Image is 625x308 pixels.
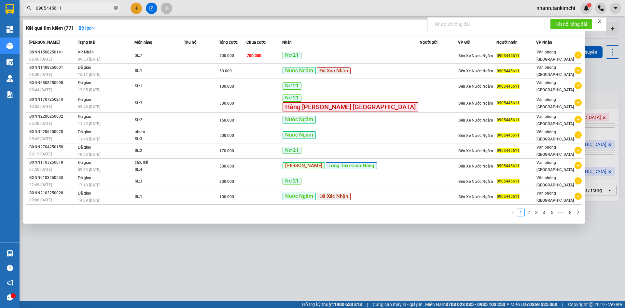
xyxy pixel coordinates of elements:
span: Bến Xe Nước Ngầm [458,149,493,153]
span: Đã giao [78,191,91,196]
img: warehouse-icon [7,59,13,66]
li: Next 5 Pages [556,209,566,216]
span: Bến Xe Nước Ngầm [458,101,493,106]
button: left [509,209,517,216]
span: Nước Ngầm [283,193,316,200]
span: Nơ 21 [283,52,301,59]
span: Bến Xe Nước Ngầm [458,164,493,169]
span: 08:06 [DATE] [29,198,52,202]
span: Nhãn [282,40,292,45]
div: BXNN2704250158 [29,144,76,151]
span: 300.000 [219,179,234,184]
button: Bộ lọcdown [73,23,101,33]
li: Next Page [574,209,582,216]
span: search [27,6,32,10]
span: Văn phòng [GEOGRAPHIC_DATA] [536,114,574,126]
span: Nước Ngầm [283,67,316,75]
span: 150.000 [219,118,234,123]
span: Văn phòng [GEOGRAPHIC_DATA] [536,81,574,92]
span: Tổng cước [219,40,238,45]
div: cáp, dài [135,159,184,166]
a: 4 [541,209,548,216]
span: Thu hộ [184,40,196,45]
div: SL: 3 [135,100,184,107]
a: 8 [567,209,574,216]
span: 05:42 [DATE] [29,137,52,141]
span: plus-circle [575,131,582,139]
div: BXNN2206250032 [29,113,76,120]
span: 09:33 [DATE] [78,168,100,172]
a: 5 [549,209,556,216]
span: Văn phòng [GEOGRAPHIC_DATA] [536,50,574,62]
span: Đã giao [78,176,91,180]
strong: Bộ lọc [78,25,96,31]
span: 0905445611 [497,194,520,199]
span: 50.000 [219,69,232,73]
img: warehouse-icon [7,42,13,49]
span: [PERSON_NAME] [29,40,60,45]
span: Đã giao [78,65,91,70]
div: BXNN1707250210 [29,96,76,103]
span: Trạng thái [78,40,95,45]
li: 5 [548,209,556,216]
span: Đã giao [78,81,91,85]
li: Previous Page [509,209,517,216]
span: 170.000 [219,149,234,153]
span: 0905445611 [497,133,520,138]
div: BXNN0103250253 [29,174,76,181]
span: 09:33 [DATE] [78,57,100,62]
span: plus-circle [575,162,582,169]
span: Đã giao [78,130,91,134]
span: Đã giao [78,97,91,102]
span: 0905445611 [497,179,520,183]
span: 100.000 [219,195,234,199]
h3: Kết quả tìm kiếm ( 77 ) [26,25,73,32]
span: 11:49 [DATE] [78,122,100,126]
span: Đã Xác Nhận [317,193,351,200]
span: Người nhận [496,40,518,45]
input: Nhập số tổng đài [431,19,545,29]
span: Bến Xe Nước Ngầm [458,133,493,138]
img: warehouse-icon [7,75,13,82]
span: 0905445611 [497,53,520,58]
span: Nơ 21 [283,178,301,185]
div: BXNN2102250028 [29,190,76,197]
span: close [597,19,602,23]
span: 11:48 [DATE] [78,137,100,141]
span: plus-circle [575,177,582,184]
span: Nước Ngầm [283,116,316,124]
span: Bến Xe Nước Ngầm [458,69,493,73]
div: BXNN2206250020 [29,128,76,135]
span: Bến Xe Nước Ngầm [458,84,493,89]
span: left [511,210,515,214]
span: Bến Xe Nước Ngầm [458,195,493,199]
span: question-circle [7,265,13,271]
button: Kết nối tổng đài [550,19,592,29]
li: 4 [540,209,548,216]
img: solution-icon [7,91,13,98]
span: Văn phòng [GEOGRAPHIC_DATA] [536,160,574,172]
span: Kết nối tổng đài [555,21,587,28]
span: Nơ 21 [283,82,301,90]
div: BXNN1508250141 [29,49,76,56]
div: SL: 2 [135,117,184,124]
span: 0905445611 [497,148,520,153]
div: SL: 7 [135,52,184,59]
span: 14:39 [DATE] [78,198,100,203]
span: notification [7,280,13,286]
span: plus-circle [575,147,582,154]
span: 17:10 [DATE] [78,183,100,187]
span: Long Taxi Giao Hàng [326,162,377,169]
a: 3 [533,209,540,216]
span: Đã giao [78,114,91,119]
span: 500.000 [219,164,234,169]
div: BXNN0808250098 [29,80,76,86]
span: close-circle [114,5,118,11]
span: 10:03 [DATE] [78,152,100,157]
span: 0905445611 [497,118,520,122]
span: Nơ 21 [283,95,301,102]
span: 07:50 [DATE] [29,167,52,172]
span: Bến Xe Nước Ngầm [458,179,493,184]
span: plus-circle [575,51,582,59]
span: 15:12 [DATE] [78,72,100,77]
